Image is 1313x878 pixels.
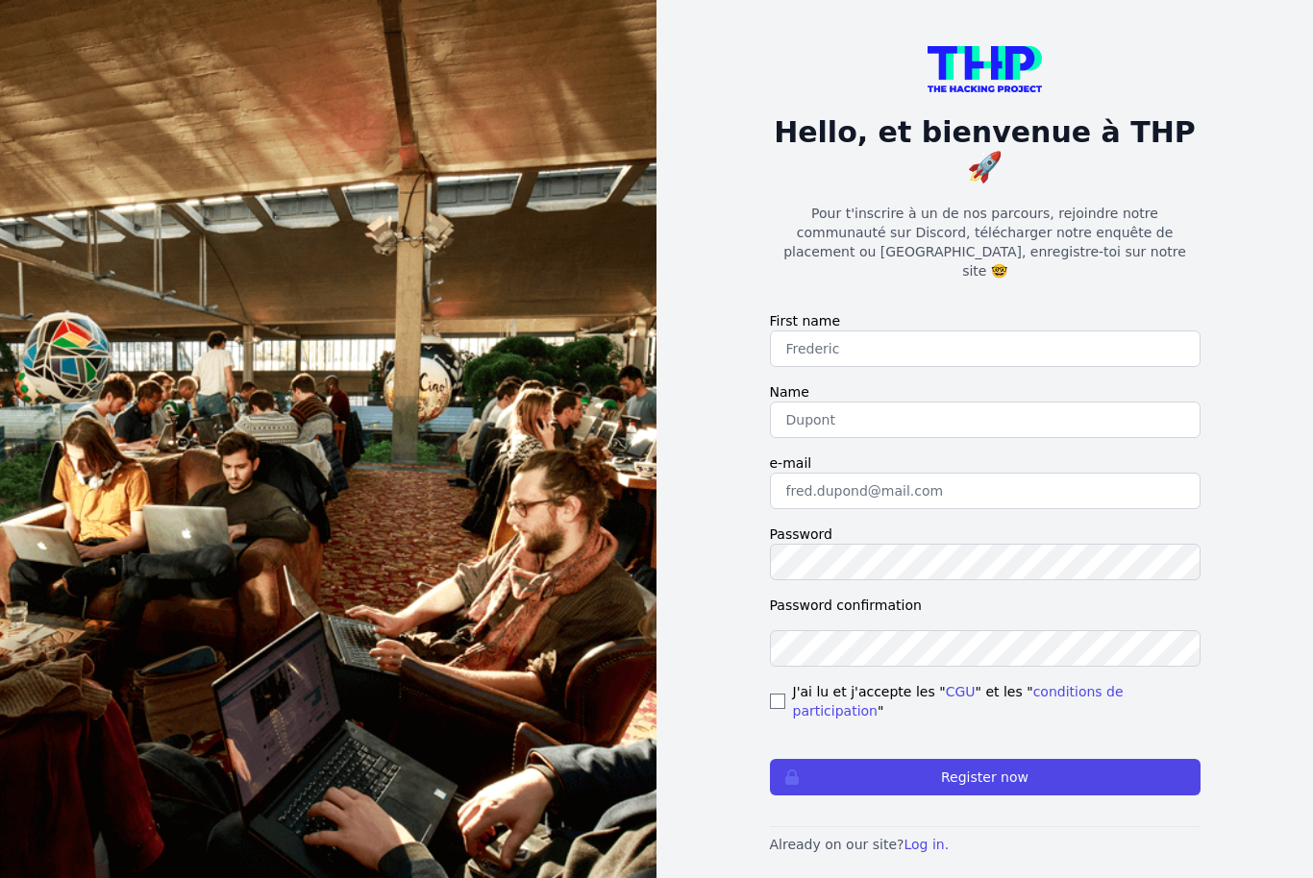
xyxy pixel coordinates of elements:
[928,46,1043,92] img: Logo
[770,759,1201,795] button: Register now
[770,204,1201,280] p: Pour t'inscrire à un de nos parcours, rejoindre notre communauté sur Discord, télécharger notre e...
[770,473,1201,509] input: fred.dupond@mail.com
[770,596,1201,615] label: Password confirmation
[770,524,1201,544] label: Password
[770,835,1201,854] p: Already on our site?
[770,330,1201,367] input: Frederic
[770,402,1201,438] input: Dupont
[904,837,949,852] a: Log in.
[770,115,1201,184] h1: Hello, et bienvenue à THP 🚀
[770,382,1201,402] label: Name
[770,453,1201,473] label: e-mail
[946,684,976,699] a: CGU
[770,311,1201,330] label: First name
[793,682,1201,720] span: J'ai lu et j'accepte les " " et les " "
